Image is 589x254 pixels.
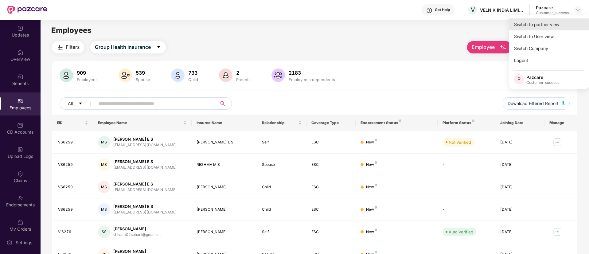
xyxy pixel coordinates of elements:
[526,74,559,80] div: Pazcare
[58,184,88,190] div: VS6259
[76,70,99,76] div: 909
[467,41,512,53] button: Employee
[98,226,110,238] div: SS
[187,77,199,82] div: Child
[90,41,166,53] button: Group Health Insurancecaret-down
[500,207,540,213] div: [DATE]
[311,139,351,145] div: ESC
[375,251,377,253] img: svg+xml;base64,PHN2ZyB4bWxucz0iaHR0cDovL3d3dy53My5vcmcvMjAwMC9zdmciIHdpZHRoPSI4IiBoZWlnaHQ9IjgiIH...
[17,25,23,31] img: svg+xml;base64,PHN2ZyBpZD0iVXBkYXRlZCIgeG1sbnM9Imh0dHA6Ly93d3cudzMub3JnLzIwMDAvc3ZnIiB3aWR0aD0iMj...
[58,139,88,145] div: VS6259
[113,187,177,193] div: [EMAIL_ADDRESS][DOMAIN_NAME]
[271,68,285,82] img: svg+xml;base64,PHN2ZyB4bWxucz0iaHR0cDovL3d3dy53My5vcmcvMjAwMC9zdmciIHhtbG5zOnhsaW5rPSJodHRwOi8vd3...
[98,120,182,125] span: Employee Name
[472,43,495,51] span: Employee
[375,184,377,186] img: svg+xml;base64,PHN2ZyB4bWxucz0iaHR0cDovL3d3dy53My5vcmcvMjAwMC9zdmciIHdpZHRoPSI4IiBoZWlnaHQ9IjgiIH...
[17,171,23,177] img: svg+xml;base64,PHN2ZyBpZD0iQ2xhaW0iIHhtbG5zPSJodHRwOi8vd3d3LnczLm9yZy8yMDAwL3N2ZyIgd2lkdGg9IjIwIi...
[562,101,565,105] img: svg+xml;base64,PHN2ZyB4bWxucz0iaHR0cDovL3d3dy53My5vcmcvMjAwMC9zdmciIHhtbG5zOnhsaW5rPSJodHRwOi8vd3...
[119,68,132,82] img: svg+xml;base64,PHN2ZyB4bWxucz0iaHR0cDovL3d3dy53My5vcmcvMjAwMC9zdmciIHhtbG5zOnhsaW5rPSJodHRwOi8vd3...
[311,229,351,235] div: ESC
[66,43,80,51] span: Filters
[517,76,521,83] span: P
[135,70,151,76] div: 539
[449,229,473,235] div: Auto Verified
[366,139,377,145] div: New
[472,119,474,122] img: svg+xml;base64,PHN2ZyB4bWxucz0iaHR0cDovL3d3dy53My5vcmcvMjAwMC9zdmciIHdpZHRoPSI4IiBoZWlnaHQ9IjgiIH...
[438,154,495,176] td: -
[197,229,252,235] div: [PERSON_NAME]
[438,198,495,221] td: -
[480,7,523,13] div: VELNIK INDIA LIMITED
[113,226,161,232] div: [PERSON_NAME]
[98,181,110,193] div: MS
[17,219,23,225] img: svg+xml;base64,PHN2ZyBpZD0iTXlfT3JkZXJzIiBkYXRhLW5hbWU9Ik15IE9yZGVycyIgeG1sbnM9Imh0dHA6Ly93d3cudz...
[113,159,177,165] div: [PERSON_NAME] E S
[187,70,199,76] div: 733
[192,115,257,131] th: Insured Name
[503,97,570,110] button: Download Filtered Report
[113,204,177,209] div: [PERSON_NAME] E S
[58,207,88,213] div: VS6259
[57,120,84,125] span: EID
[17,49,23,56] img: svg+xml;base64,PHN2ZyBpZD0iSG9tZSIgeG1sbnM9Imh0dHA6Ly93d3cudzMub3JnLzIwMDAvc3ZnIiB3aWR0aD0iMjAiIG...
[113,142,177,148] div: [EMAIL_ADDRESS][DOMAIN_NAME]
[197,162,252,168] div: RESHMA M S
[375,229,377,231] img: svg+xml;base64,PHN2ZyB4bWxucz0iaHR0cDovL3d3dy53My5vcmcvMjAwMC9zdmciIHdpZHRoPSI4IiBoZWlnaHQ9IjgiIH...
[156,45,161,50] span: caret-down
[135,77,151,82] div: Spouse
[51,26,92,35] span: Employees
[57,44,64,51] img: svg+xml;base64,PHN2ZyB4bWxucz0iaHR0cDovL3d3dy53My5vcmcvMjAwMC9zdmciIHdpZHRoPSIyNCIgaGVpZ2h0PSIyNC...
[197,207,252,213] div: [PERSON_NAME]
[17,98,23,104] img: svg+xml;base64,PHN2ZyBpZD0iRW1wbG95ZWVzIiB4bWxucz0iaHR0cDovL3d3dy53My5vcmcvMjAwMC9zdmciIHdpZHRoPS...
[78,101,83,106] span: caret-down
[500,162,540,168] div: [DATE]
[375,206,377,209] img: svg+xml;base64,PHN2ZyB4bWxucz0iaHR0cDovL3d3dy53My5vcmcvMjAwMC9zdmciIHdpZHRoPSI4IiBoZWlnaHQ9IjgiIH...
[98,203,110,216] div: MS
[235,77,252,82] div: Parents
[435,7,450,12] div: Get Help
[58,229,88,235] div: VI6276
[509,42,589,54] div: Switch Company
[262,120,297,125] span: Relationship
[113,232,161,238] div: shivam02sohani@gmail.c...
[495,115,544,131] th: Joining Date
[366,184,377,190] div: New
[262,139,301,145] div: Self
[113,165,177,170] div: [EMAIL_ADDRESS][DOMAIN_NAME]
[113,209,177,215] div: [EMAIL_ADDRESS][DOMAIN_NAME]
[306,115,356,131] th: Coverage Type
[17,195,23,201] img: svg+xml;base64,PHN2ZyBpZD0iRW5kb3JzZW1lbnRzIiB4bWxucz0iaHR0cDovL3d3dy53My5vcmcvMjAwMC9zdmciIHdpZH...
[500,139,540,145] div: [DATE]
[536,5,569,10] div: Pazcare
[235,70,252,76] div: 2
[544,115,577,131] th: Manage
[262,229,301,235] div: Self
[426,7,432,14] img: svg+xml;base64,PHN2ZyBpZD0iSGVscC0zMngzMiIgeG1sbnM9Imh0dHA6Ly93d3cudzMub3JnLzIwMDAvc3ZnIiB3aWR0aD...
[76,77,99,82] div: Employees
[216,101,228,106] span: search
[58,162,88,168] div: VS6259
[375,161,377,164] img: svg+xml;base64,PHN2ZyB4bWxucz0iaHR0cDovL3d3dy53My5vcmcvMjAwMC9zdmciIHdpZHRoPSI4IiBoZWlnaHQ9IjgiIH...
[98,158,110,171] div: MS
[262,207,301,213] div: Child
[471,6,475,14] span: V
[509,54,589,66] div: Logout
[60,97,97,110] button: Allcaret-down
[17,147,23,153] img: svg+xml;base64,PHN2ZyBpZD0iVXBsb2FkX0xvZ3MiIGRhdGEtbmFtZT0iVXBsb2FkIExvZ3MiIHhtbG5zPSJodHRwOi8vd3...
[262,162,301,168] div: Spouse
[509,18,589,30] div: Switch to partner view
[197,184,252,190] div: [PERSON_NAME]
[257,115,306,131] th: Relationship
[113,181,177,187] div: [PERSON_NAME] E S
[93,115,192,131] th: Employee Name
[216,97,232,110] button: search
[98,136,110,148] div: MS
[52,41,84,53] button: Filters
[443,120,490,125] div: Platform Status
[17,74,23,80] img: svg+xml;base64,PHN2ZyBpZD0iQmVuZWZpdHMiIHhtbG5zPSJodHRwOi8vd3d3LnczLm9yZy8yMDAwL3N2ZyIgd2lkdGg9Ij...
[60,68,73,82] img: svg+xml;base64,PHN2ZyB4bWxucz0iaHR0cDovL3d3dy53My5vcmcvMjAwMC9zdmciIHhtbG5zOnhsaW5rPSJodHRwOi8vd3...
[509,30,589,42] div: Switch to User view
[311,162,351,168] div: ESC
[361,120,433,125] div: Endorsement Status
[366,229,377,235] div: New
